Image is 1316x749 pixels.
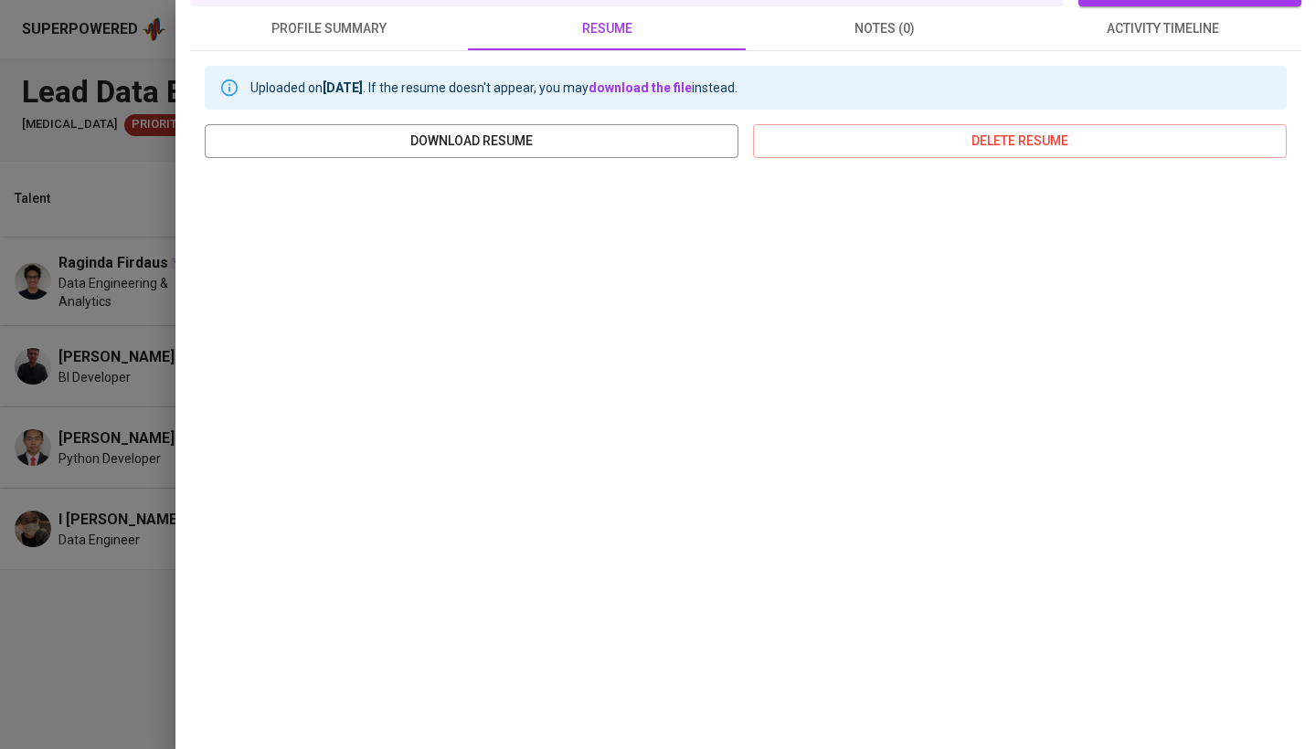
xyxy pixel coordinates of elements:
[589,80,692,95] a: download the file
[205,124,738,158] button: download resume
[1035,17,1290,40] span: activity timeline
[323,80,363,95] b: [DATE]
[250,71,738,104] div: Uploaded on . If the resume doesn't appear, you may instead.
[219,130,724,153] span: download resume
[201,17,457,40] span: profile summary
[757,17,1013,40] span: notes (0)
[479,17,735,40] span: resume
[768,130,1272,153] span: delete resume
[205,173,1287,721] iframe: Raginda Firdaus
[753,124,1287,158] button: delete resume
